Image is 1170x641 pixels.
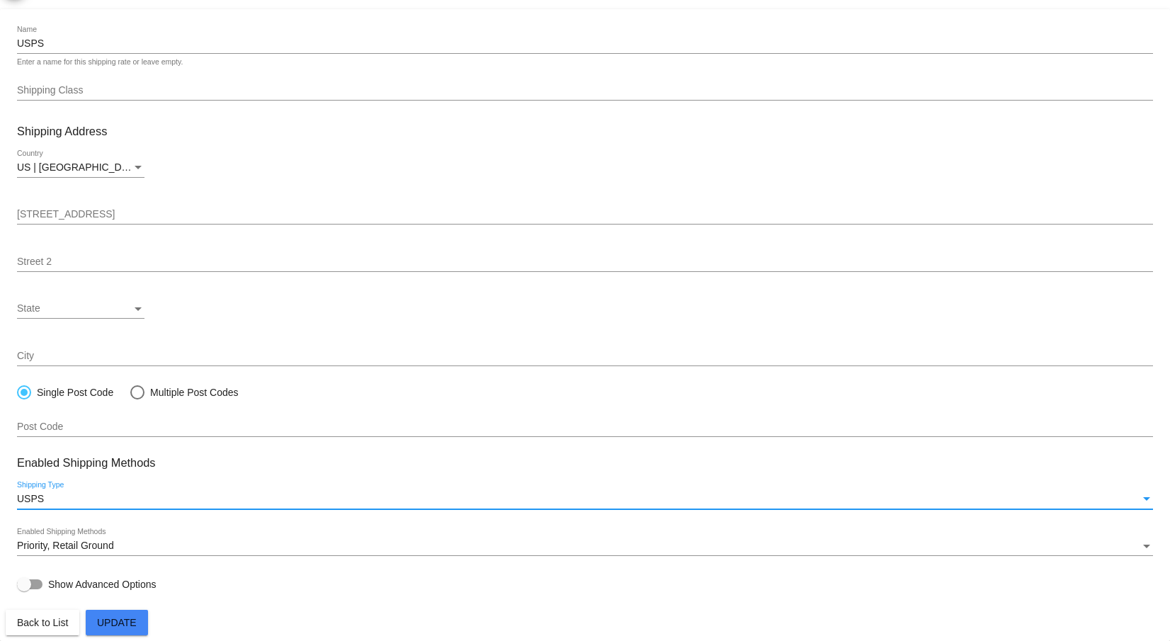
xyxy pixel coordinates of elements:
input: Shipping Class [17,85,1153,96]
button: Update [86,610,148,635]
span: Priority, Retail Ground [17,540,114,551]
input: Post Code [17,421,1153,433]
input: Street 2 [17,256,1153,268]
span: Update [97,617,137,628]
div: Single Post Code [31,387,113,398]
span: Show Advanced Options [48,577,157,591]
div: Enter a name for this shipping rate or leave empty. [17,58,183,67]
mat-select: Country [17,162,144,174]
span: Back to List [17,617,68,628]
mat-select: Shipping Type [17,494,1153,505]
span: State [17,302,40,314]
span: USPS [17,493,44,504]
span: US | [GEOGRAPHIC_DATA] [17,161,142,173]
h3: Enabled Shipping Methods [17,456,1153,470]
button: Back to List [6,610,79,635]
mat-select: State [17,303,144,314]
h3: Shipping Address [17,125,1153,138]
div: Multiple Post Codes [144,387,239,398]
input: Name [17,38,1153,50]
mat-select: Enabled Shipping Methods [17,540,1153,552]
input: City [17,351,1153,362]
input: Street 1 [17,209,1153,220]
